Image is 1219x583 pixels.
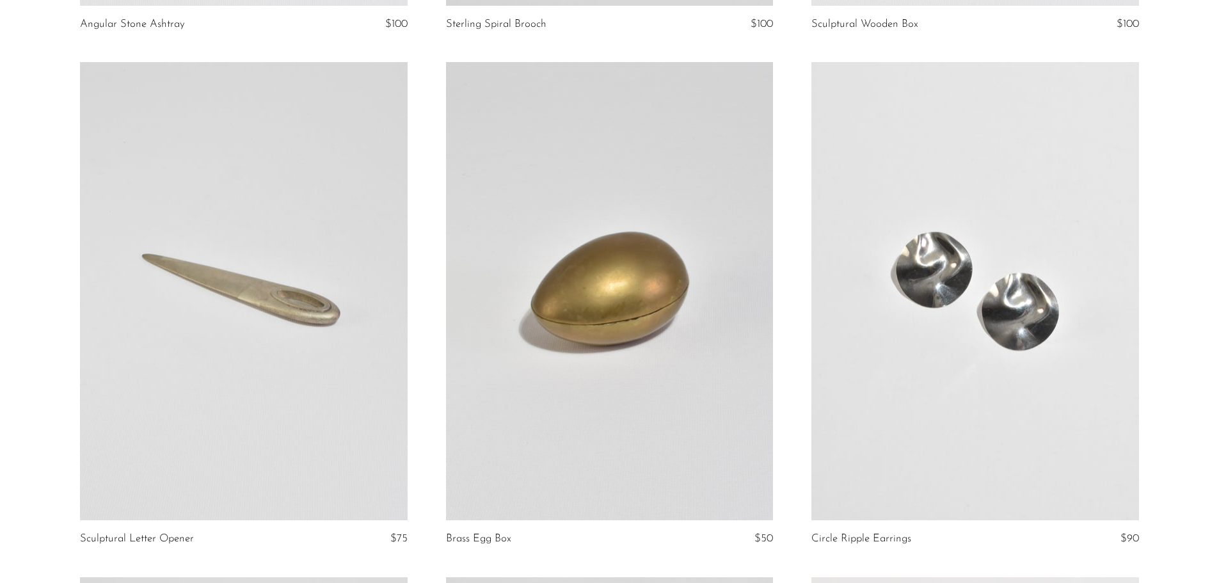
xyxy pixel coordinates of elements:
[446,533,511,545] a: Brass Egg Box
[385,19,408,29] span: $100
[754,533,773,544] span: $50
[80,19,185,30] a: Angular Stone Ashtray
[1120,533,1139,544] span: $90
[751,19,773,29] span: $100
[446,19,546,30] a: Sterling Spiral Brooch
[390,533,408,544] span: $75
[811,19,918,30] a: Sculptural Wooden Box
[1117,19,1139,29] span: $100
[80,533,194,545] a: Sculptural Letter Opener
[811,533,911,545] a: Circle Ripple Earrings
